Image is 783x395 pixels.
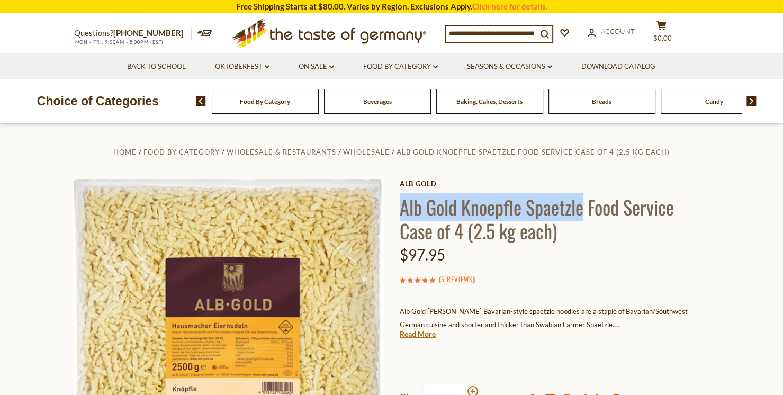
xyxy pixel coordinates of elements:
img: next arrow [746,96,757,106]
a: Food By Category [143,148,220,156]
a: Candy [705,97,723,105]
span: $0.00 [653,34,672,42]
a: Download Catalog [581,61,655,73]
a: Seasons & Occasions [467,61,552,73]
span: Alb Gold [PERSON_NAME] Bavarian-style spaetzle noodles are a staple of Bavarian/Southwest German ... [400,307,688,329]
a: Wholesale [343,148,390,156]
a: Oktoberfest [215,61,269,73]
a: Food By Category [363,61,438,73]
a: Account [588,26,635,38]
button: $0.00 [646,21,678,47]
span: MON - FRI, 9:00AM - 5:00PM (EST) [74,39,164,45]
a: Beverages [363,97,392,105]
p: Questions? [74,26,192,40]
a: 5 Reviews [441,274,473,285]
a: Click here for details. [472,2,547,11]
a: Food By Category [240,97,290,105]
a: Alb Gold Knoepfle Spaetzle Food Service Case of 4 (2.5 kg each) [397,148,670,156]
span: ( ) [439,274,475,284]
a: On Sale [299,61,334,73]
span: $97.95 [400,246,445,264]
a: Breads [592,97,611,105]
a: Wholesale & Restaurants [227,148,336,156]
h1: Alb Gold Knoepfle Spaetzle Food Service Case of 4 (2.5 kg each) [400,195,709,243]
img: previous arrow [196,96,206,106]
a: Back to School [127,61,186,73]
a: Baking, Cakes, Desserts [456,97,523,105]
a: Home [113,148,137,156]
a: [PHONE_NUMBER] [113,28,184,38]
span: Account [601,27,635,35]
a: Alb Gold [400,179,709,188]
a: Read More [400,329,436,339]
